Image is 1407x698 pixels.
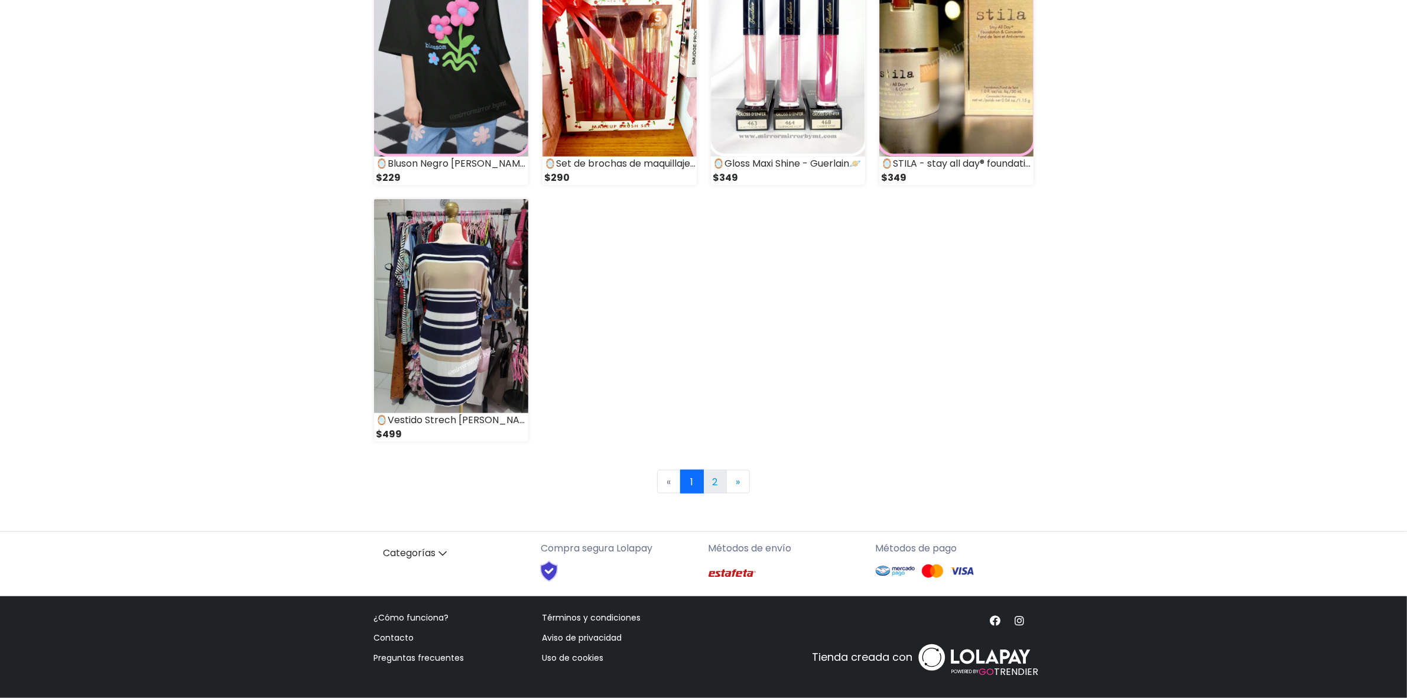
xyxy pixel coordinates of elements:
div: $499 [374,427,528,441]
span: POWERED BY [951,668,979,675]
div: 🪞Bluson Negro [PERSON_NAME]🪐 [374,157,528,171]
span: TRENDIER [951,665,1038,679]
a: POWERED BYGOTRENDIER [915,635,1034,680]
a: 1 [680,470,704,494]
a: ¿Cómo funciona? [374,612,449,624]
div: $349 [879,171,1034,185]
img: Estafeta Logo [709,560,756,587]
img: Mastercard Logo [921,564,944,579]
img: Mercado Pago Logo [876,560,915,583]
p: Métodos de pago [876,541,1034,556]
div: $229 [374,171,528,185]
div: $290 [542,171,697,185]
img: Visa Logo [950,564,974,579]
a: Contacto [374,632,414,644]
img: logo_white.svg [915,641,1034,674]
div: 🪞Set de brochas de maquillaje cerezas🪐 [542,157,697,171]
a: Aviso de privacidad [542,632,622,644]
p: Compra segura Lolapay [541,541,699,556]
nav: Page navigation [374,470,1034,494]
a: 🪞Vestido Strech [PERSON_NAME]🪐 $499 [374,199,528,441]
span: GO [979,665,994,678]
a: Categorías [374,541,532,566]
p: Tienda creada con [813,649,913,665]
div: 🪞STILA - stay all day® foundation & concealer🪐 [879,157,1034,171]
div: $349 [711,171,865,185]
a: Términos y condiciones [542,612,641,624]
img: small_1727726322566.png [374,199,528,413]
p: Métodos de envío [709,541,866,556]
span: » [736,475,740,489]
div: 🪞Gloss Maxi Shine - Guerlain🪐 [711,157,865,171]
a: 2 [703,470,727,494]
div: 🪞Vestido Strech [PERSON_NAME]🪐 [374,413,528,427]
img: Shield Logo [529,560,569,583]
a: Next [726,470,750,494]
a: Uso de cookies [542,652,604,664]
a: Preguntas frecuentes [374,652,464,664]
